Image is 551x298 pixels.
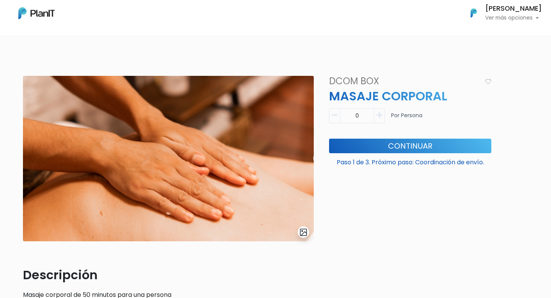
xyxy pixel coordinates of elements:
img: PlanIt Logo [18,7,55,19]
img: heart_icon [485,79,491,84]
p: Descripción [23,266,314,284]
h6: [PERSON_NAME] [485,5,542,12]
p: Por Persona [391,111,422,126]
button: PlanIt Logo [PERSON_NAME] Ver más opciones [461,3,542,23]
p: MASAJE CORPORAL [324,87,496,105]
img: EEBA820B-9A13-4920-8781-964E5B39F6D7.jpeg [23,76,314,241]
img: PlanIt Logo [465,5,482,21]
img: gallery-light [299,228,308,237]
p: Paso 1 de 3. Próximo paso: Coordinación de envío. [329,155,491,167]
h4: Dcom Box [324,76,482,87]
p: Ver más opciones [485,15,542,21]
button: Continuar [329,139,491,153]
